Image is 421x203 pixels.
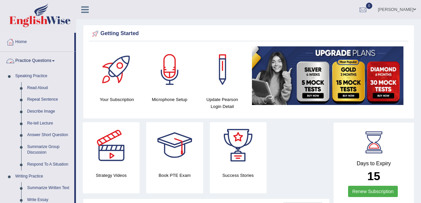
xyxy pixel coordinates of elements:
[24,159,74,171] a: Respond To A Situation
[24,118,74,129] a: Re-tell Lecture
[210,172,267,179] h4: Success Stories
[24,94,74,106] a: Repeat Sentence
[366,3,373,9] span: 0
[83,172,140,179] h4: Strategy Videos
[24,141,74,159] a: Summarize Group Discussion
[24,182,74,194] a: Summarize Written Text
[252,46,403,105] img: small5.jpg
[348,186,398,197] a: Renew Subscription
[0,52,74,68] a: Practice Questions
[12,171,74,182] a: Writing Practice
[24,82,74,94] a: Read Aloud
[24,129,74,141] a: Answer Short Question
[147,96,193,103] h4: Microphone Setup
[341,161,407,167] h4: Days to Expiry
[12,70,74,82] a: Speaking Practice
[94,96,140,103] h4: Your Subscription
[146,172,203,179] h4: Book PTE Exam
[0,33,74,49] a: Home
[90,29,407,39] div: Getting Started
[24,106,74,118] a: Describe Image
[199,96,245,110] h4: Update Pearson Login Detail
[367,170,380,182] b: 15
